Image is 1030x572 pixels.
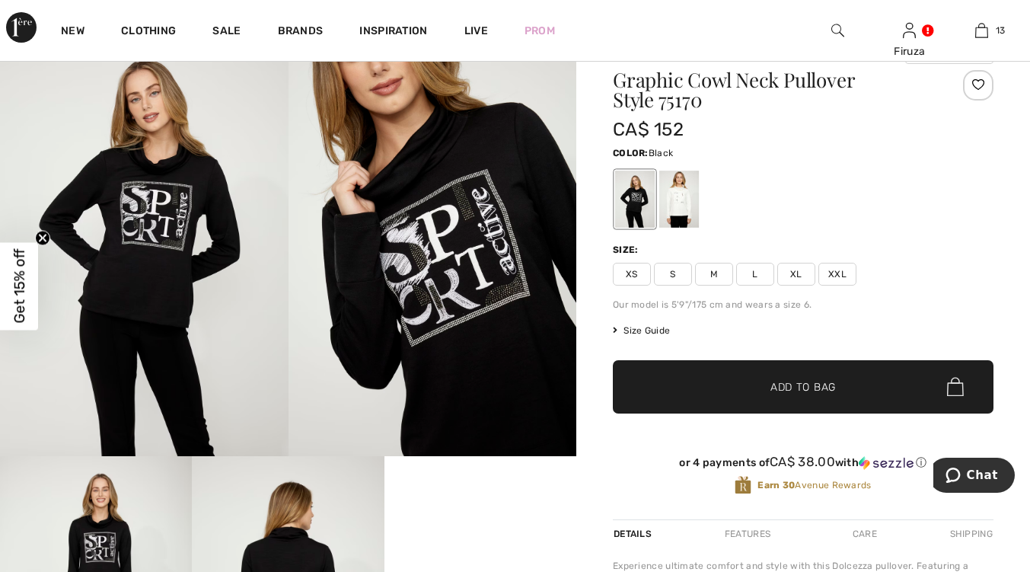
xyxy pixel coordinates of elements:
div: or 4 payments of with [613,455,993,470]
span: S [654,263,692,286]
div: Details [613,520,655,548]
a: Brands [278,24,324,40]
div: Shipping [946,520,993,548]
span: XS [613,263,651,286]
span: Inspiration [359,24,427,40]
img: search the website [831,21,844,40]
img: My Info [903,21,916,40]
span: XXL [818,263,856,286]
button: Add to Bag [613,360,993,414]
span: Color: [613,148,649,158]
a: Clothing [121,24,176,40]
a: 13 [946,21,1017,40]
button: Close teaser [35,230,50,245]
img: Bag.svg [947,377,964,397]
img: Graphic Cowl Neck Pullover Style 75170. 2 [289,24,577,457]
div: Our model is 5'9"/175 cm and wears a size 6. [613,298,993,312]
img: My Bag [975,21,988,40]
h1: Graphic Cowl Neck Pullover Style 75170 [613,70,930,110]
div: Size: [613,243,642,257]
span: Get 15% off [11,249,28,324]
span: Avenue Rewards [757,478,871,492]
a: Sign In [903,23,916,37]
strong: Earn 30 [757,480,795,491]
img: Avenue Rewards [735,475,751,496]
span: Size Guide [613,324,670,337]
a: Sale [212,24,241,40]
span: 13 [996,24,1006,37]
div: Black [615,171,655,228]
img: 1ère Avenue [6,12,37,43]
div: or 4 payments ofCA$ 38.00withSezzle Click to learn more about Sezzle [613,455,993,475]
div: Care [840,520,890,548]
span: Add to Bag [770,379,836,395]
span: XL [777,263,815,286]
iframe: Opens a widget where you can chat to one of our agents [933,458,1015,496]
span: L [736,263,774,286]
span: CA$ 38.00 [770,454,835,469]
span: M [695,263,733,286]
a: Live [464,23,488,39]
div: Firuza [875,43,945,59]
img: Sezzle [859,456,914,470]
a: New [61,24,85,40]
div: Off-white [659,171,699,228]
span: Black [649,148,674,158]
span: CA$ 152 [613,119,684,140]
a: Prom [525,23,555,39]
video: Your browser does not support the video tag. [384,456,576,552]
div: Features [712,520,783,548]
